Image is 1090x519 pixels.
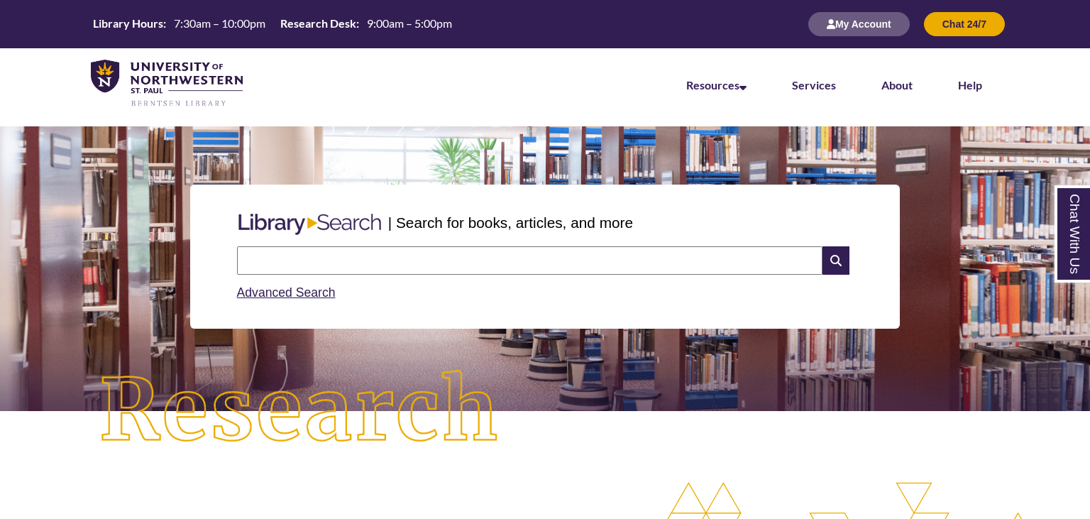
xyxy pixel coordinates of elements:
[231,208,388,241] img: Libary Search
[55,326,545,496] img: Research
[924,12,1005,36] button: Chat 24/7
[686,78,747,92] a: Resources
[91,60,243,108] img: UNWSP Library Logo
[924,18,1005,30] a: Chat 24/7
[87,16,458,33] a: Hours Today
[881,78,913,92] a: About
[174,16,265,30] span: 7:30am – 10:00pm
[388,212,633,234] p: | Search for books, articles, and more
[367,16,452,30] span: 9:00am – 5:00pm
[237,285,336,300] a: Advanced Search
[822,246,849,275] i: Search
[808,18,910,30] a: My Account
[792,78,836,92] a: Services
[808,12,910,36] button: My Account
[275,16,361,31] th: Research Desk:
[87,16,168,31] th: Library Hours:
[87,16,458,31] table: Hours Today
[958,78,982,92] a: Help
